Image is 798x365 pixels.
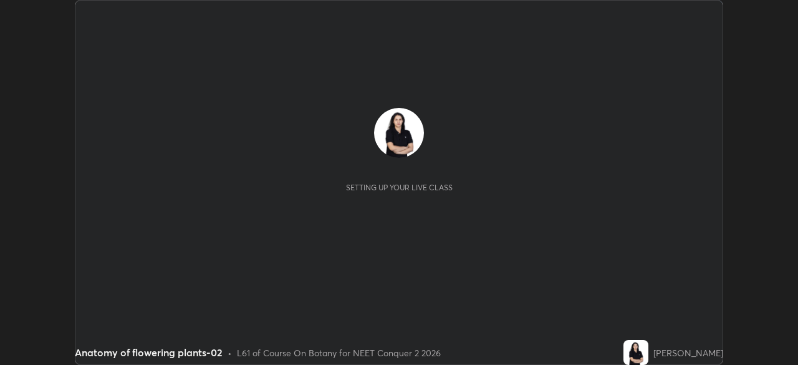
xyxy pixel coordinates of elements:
img: 210bef4dab5d4bdaa6bebe9b47b96550.jpg [623,340,648,365]
div: • [228,346,232,359]
img: 210bef4dab5d4bdaa6bebe9b47b96550.jpg [374,108,424,158]
div: L61 of Course On Botany for NEET Conquer 2 2026 [237,346,441,359]
div: [PERSON_NAME] [653,346,723,359]
div: Anatomy of flowering plants-02 [75,345,223,360]
div: Setting up your live class [346,183,453,192]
